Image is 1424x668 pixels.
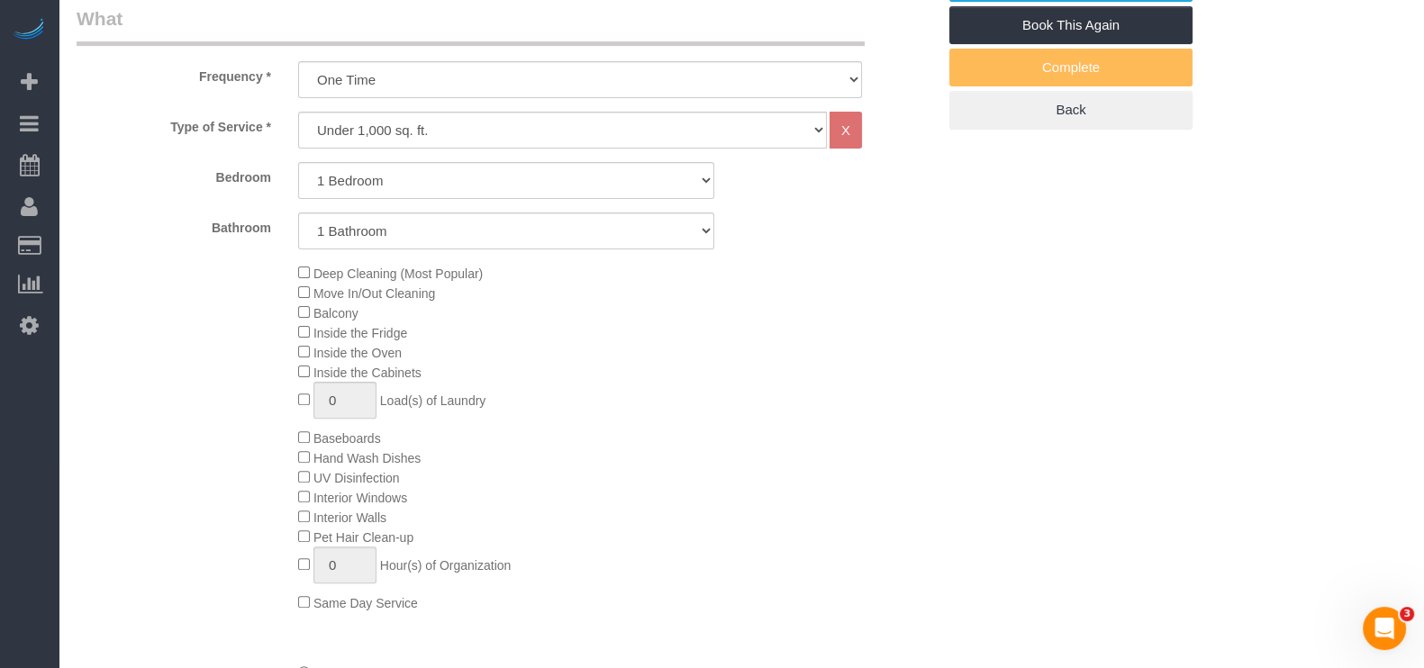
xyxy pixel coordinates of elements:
span: Balcony [313,306,358,320]
span: Load(s) of Laundry [380,393,486,408]
label: Frequency * [63,61,285,86]
span: Deep Cleaning (Most Popular) [313,266,483,281]
a: Book This Again [949,6,1193,44]
span: Hour(s) of Organization [380,558,512,573]
span: Move In/Out Cleaning [313,286,435,301]
span: Pet Hair Clean-up [313,530,413,545]
span: Baseboards [313,431,381,446]
legend: What [77,5,865,46]
span: Inside the Oven [313,346,402,360]
span: Interior Walls [313,510,386,525]
label: Bathroom [63,212,285,237]
span: Interior Windows [313,491,407,505]
a: Back [949,91,1193,129]
span: Inside the Cabinets [313,366,422,380]
span: Same Day Service [313,596,418,610]
label: Type of Service * [63,112,285,136]
span: Hand Wash Dishes [313,451,421,465]
span: UV Disinfection [313,471,400,485]
iframe: Intercom live chat [1363,607,1406,650]
img: Automaid Logo [11,18,47,43]
span: Inside the Fridge [313,326,407,340]
span: 3 [1400,607,1414,621]
label: Bedroom [63,162,285,186]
